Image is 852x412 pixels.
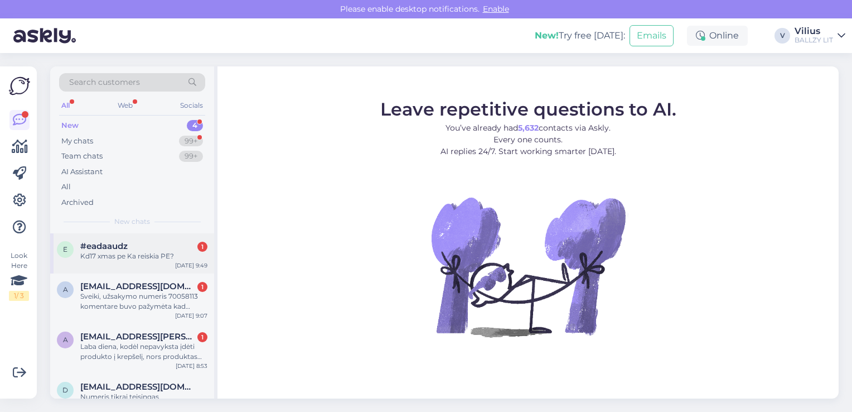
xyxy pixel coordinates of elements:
b: New! [535,30,559,41]
img: No Chat active [428,166,628,367]
div: 4 [187,120,203,131]
div: Kd17 xmas pe Ka reiskia PE? [80,251,207,261]
span: New chats [114,217,150,227]
div: Try free [DATE]: [535,29,625,42]
div: All [59,98,72,113]
div: Numeris tikrai teisingas [80,392,207,402]
div: 1 / 3 [9,291,29,301]
div: 1 [197,282,207,292]
div: Vilius [795,27,833,36]
div: Laba diena, kodėl nepavyksta įdėti produkto į krepšelį, nors produktas pardavime? [URL][DOMAIN_NA... [80,342,207,362]
div: [DATE] 9:49 [175,261,207,270]
p: You’ve already had contacts via Askly. Every one counts. AI replies 24/7. Start working smarter [... [380,122,676,157]
div: [DATE] 8:53 [176,362,207,370]
div: 1 [197,332,207,342]
div: My chats [61,136,93,147]
div: Look Here [9,251,29,301]
span: e [63,245,67,253]
div: 99+ [179,136,203,147]
div: 1 [197,242,207,252]
div: V [774,28,790,44]
div: 99+ [179,151,203,162]
div: BALLZY LIT [795,36,833,45]
span: #eadaaudz [80,241,128,251]
div: Sveiki, užsakymo numeris 70058113 komentare buvo pažymėta kad reikalinga sąskaita faktūra ir buvo... [80,291,207,312]
span: d [62,386,68,394]
button: Emails [630,25,674,46]
div: Online [687,26,748,46]
span: a [63,336,68,344]
div: Web [115,98,135,113]
span: Search customers [69,76,140,88]
div: AI Assistant [61,166,103,178]
div: New [61,120,79,131]
div: Socials [178,98,205,113]
img: Askly Logo [9,75,30,97]
div: Archived [61,197,94,208]
span: Leave repetitive questions to AI. [380,98,676,119]
div: [DATE] 9:07 [175,312,207,320]
span: Enable [480,4,512,14]
span: aivarasziegis1@gmail.com [80,281,196,291]
b: 5,632 [518,122,539,132]
div: Team chats [61,151,103,162]
span: drauge_n@yahoo.com [80,382,196,392]
span: andrius.dobranskis@gmail.com [80,332,196,342]
span: a [63,285,68,294]
a: ViliusBALLZY LIT [795,27,845,45]
div: All [61,181,71,193]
